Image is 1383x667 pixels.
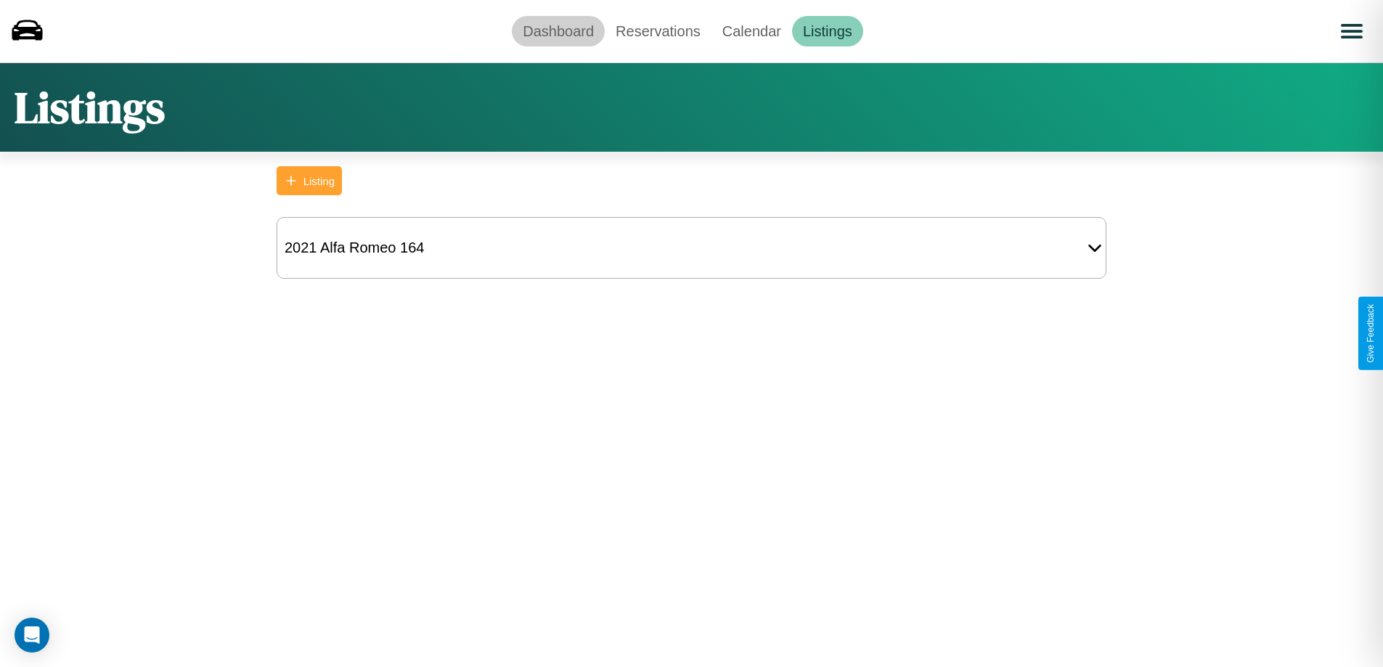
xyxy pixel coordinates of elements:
[605,16,711,46] a: Reservations
[792,16,863,46] a: Listings
[277,232,431,263] div: 2021 Alfa Romeo 164
[15,78,165,137] h1: Listings
[303,175,335,187] div: Listing
[1331,11,1372,52] button: Open menu
[277,166,342,195] button: Listing
[512,16,605,46] a: Dashboard
[15,618,49,652] div: Open Intercom Messenger
[711,16,792,46] a: Calendar
[1366,304,1376,363] div: Give Feedback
